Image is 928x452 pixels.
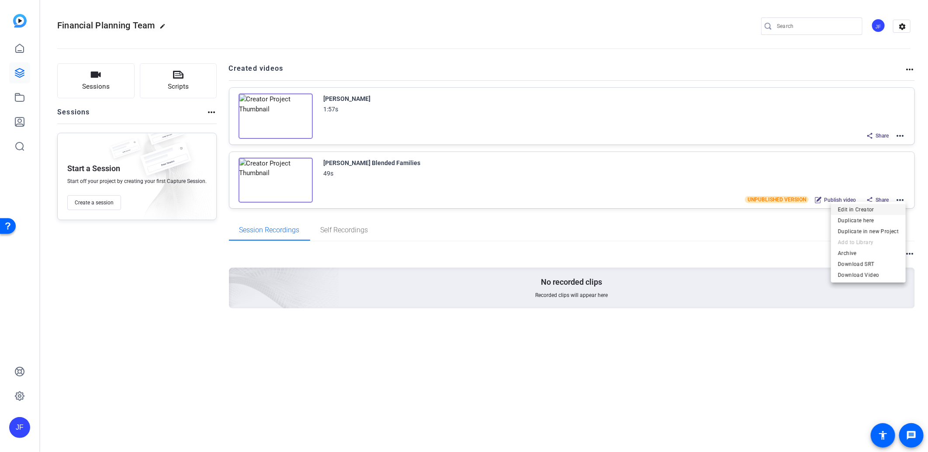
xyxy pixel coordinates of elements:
[838,270,899,280] span: Download Video
[838,226,899,237] span: Duplicate in new Project
[838,259,899,269] span: Download SRT
[838,248,899,259] span: Archive
[838,204,899,215] span: Edit in Creator
[838,215,899,226] span: Duplicate here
